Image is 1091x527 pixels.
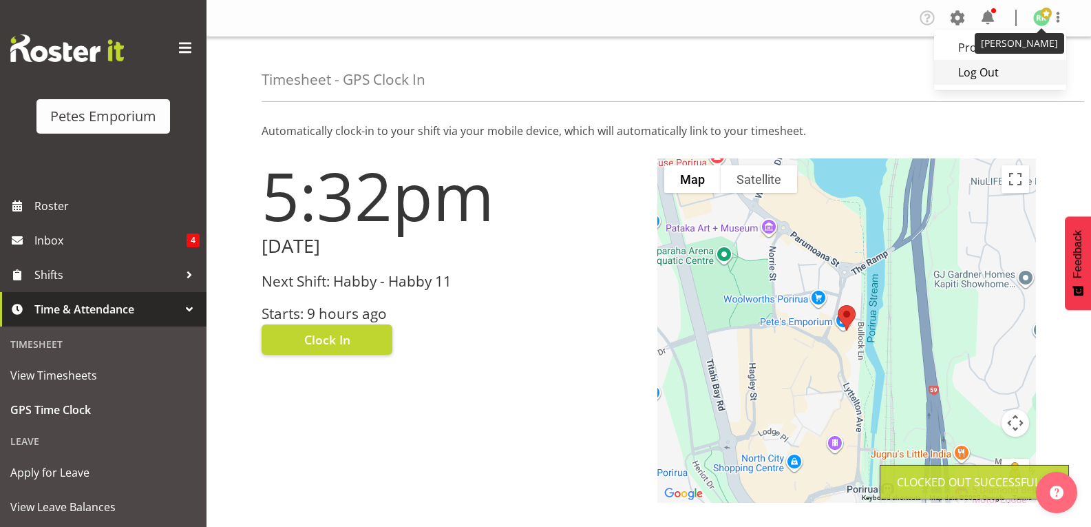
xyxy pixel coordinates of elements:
button: Show satellite imagery [721,165,797,193]
div: Timesheet [3,330,203,358]
a: Log Out [934,60,1066,85]
img: help-xxl-2.png [1050,486,1063,499]
button: Map camera controls [1002,409,1029,437]
button: Drag Pegman onto the map to open Street View [1002,459,1029,486]
span: Inbox [34,230,187,251]
span: 4 [187,234,200,247]
a: Open this area in Google Maps (opens a new window) [661,485,706,503]
a: View Timesheets [3,358,203,393]
span: Clock In [304,331,350,349]
h3: Next Shift: Habby - Habby 11 [262,273,641,289]
img: ruth-robertson-taylor722.jpg [1033,10,1050,26]
button: Feedback - Show survey [1065,216,1091,310]
button: Clock In [262,324,392,355]
span: Time & Attendance [34,299,179,320]
img: Google [661,485,706,503]
h3: Starts: 9 hours ago [262,306,641,322]
a: View Leave Balances [3,490,203,524]
button: Show street map [664,165,721,193]
h4: Timesheet - GPS Clock In [262,72,425,87]
a: Profile [934,35,1066,60]
span: View Timesheets [10,365,196,386]
button: Toggle fullscreen view [1002,165,1029,193]
div: Leave [3,427,203,455]
span: Shifts [34,265,179,285]
div: Petes Emporium [50,106,156,127]
img: Rosterit website logo [10,34,124,62]
span: Roster [34,196,200,216]
a: Apply for Leave [3,455,203,490]
div: Clocked out Successfully [897,474,1052,490]
span: View Leave Balances [10,497,196,517]
a: GPS Time Clock [3,393,203,427]
p: Automatically clock-in to your shift via your mobile device, which will automatically link to you... [262,123,1036,139]
span: Feedback [1072,230,1084,278]
h2: [DATE] [262,236,641,257]
button: Keyboard shortcuts [862,493,921,503]
h1: 5:32pm [262,158,641,233]
span: Apply for Leave [10,462,196,483]
span: GPS Time Clock [10,400,196,420]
